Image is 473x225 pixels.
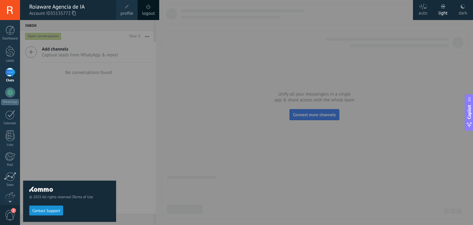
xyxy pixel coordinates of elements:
div: Leads [1,59,19,63]
div: Chats [1,79,19,83]
span: Copilot [466,105,472,119]
div: auto [418,4,427,20]
span: 35135772 [51,10,76,17]
a: Terms of Use [73,195,93,199]
span: profile [120,10,133,17]
span: Contact Support [32,209,60,213]
span: Account ID [29,10,110,17]
div: Stats [1,183,19,187]
div: WhatsApp [1,99,19,105]
a: Contact Support [29,208,63,213]
div: Calendar [1,121,19,125]
span: 3 [11,208,16,213]
div: light [439,4,448,20]
div: Roiaware Agencia de IA [29,3,110,10]
div: dark [459,4,467,20]
div: Mail [1,163,19,167]
button: Contact Support [29,206,63,215]
div: Dashboard [1,37,19,41]
span: © 2025 All rights reserved | [29,195,110,199]
div: Lists [1,143,19,147]
a: logout [142,10,155,17]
